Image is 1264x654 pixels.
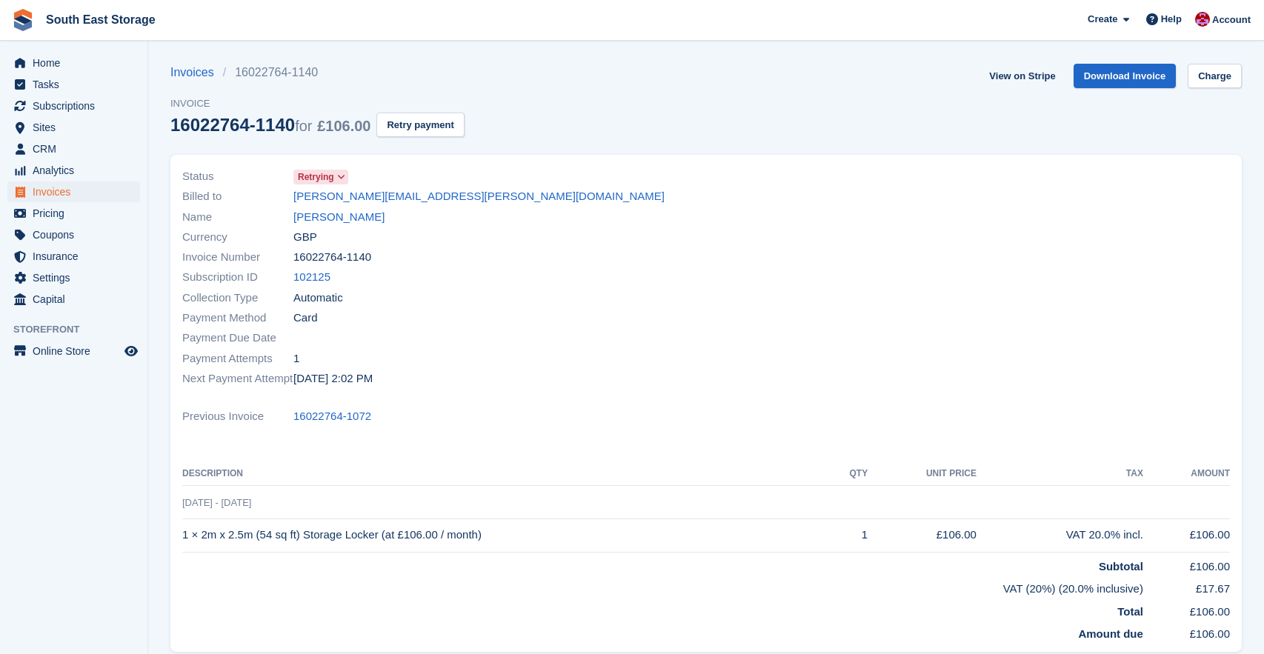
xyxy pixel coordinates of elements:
[182,249,293,266] span: Invoice Number
[1161,12,1182,27] span: Help
[7,246,140,267] a: menu
[868,518,977,552] td: £106.00
[33,203,122,224] span: Pricing
[7,74,140,95] a: menu
[1088,12,1117,27] span: Create
[1188,64,1242,88] a: Charge
[293,229,317,246] span: GBP
[170,115,370,135] div: 16022764-1140
[7,224,140,245] a: menu
[293,408,371,425] a: 16022764-1072
[182,350,293,367] span: Payment Attempts
[182,575,1143,598] td: VAT (20%) (20.0% inclusive)
[182,408,293,425] span: Previous Invoice
[1143,598,1230,621] td: £106.00
[33,341,122,361] span: Online Store
[1143,518,1230,552] td: £106.00
[7,289,140,310] a: menu
[7,181,140,202] a: menu
[33,53,122,73] span: Home
[13,322,147,337] span: Storefront
[1143,575,1230,598] td: £17.67
[182,168,293,185] span: Status
[293,310,318,327] span: Card
[7,203,140,224] a: menu
[1117,605,1143,618] strong: Total
[33,139,122,159] span: CRM
[7,341,140,361] a: menu
[33,181,122,202] span: Invoices
[33,246,122,267] span: Insurance
[122,342,140,360] a: Preview store
[983,64,1061,88] a: View on Stripe
[1195,12,1210,27] img: Roger Norris
[182,269,293,286] span: Subscription ID
[293,350,299,367] span: 1
[293,188,665,205] a: [PERSON_NAME][EMAIL_ADDRESS][PERSON_NAME][DOMAIN_NAME]
[182,462,828,486] th: Description
[7,96,140,116] a: menu
[40,7,162,32] a: South East Storage
[33,96,122,116] span: Subscriptions
[7,53,140,73] a: menu
[33,224,122,245] span: Coupons
[293,370,373,387] time: 2025-09-04 13:02:01 UTC
[1143,552,1230,575] td: £106.00
[295,118,312,134] span: for
[182,330,293,347] span: Payment Due Date
[182,370,293,387] span: Next Payment Attempt
[33,117,122,138] span: Sites
[293,168,348,185] a: Retrying
[182,229,293,246] span: Currency
[7,139,140,159] a: menu
[182,290,293,307] span: Collection Type
[293,290,343,307] span: Automatic
[1078,627,1143,640] strong: Amount due
[182,209,293,226] span: Name
[12,9,34,31] img: stora-icon-8386f47178a22dfd0bd8f6a31ec36ba5ce8667c1dd55bd0f319d3a0aa187defe.svg
[33,267,122,288] span: Settings
[298,170,334,184] span: Retrying
[170,64,223,81] a: Invoices
[7,117,140,138] a: menu
[293,269,330,286] a: 102125
[170,64,465,81] nav: breadcrumbs
[1099,560,1143,573] strong: Subtotal
[33,160,122,181] span: Analytics
[977,527,1143,544] div: VAT 20.0% incl.
[182,518,828,552] td: 1 × 2m x 2.5m (54 sq ft) Storage Locker (at £106.00 / month)
[977,462,1143,486] th: Tax
[1143,462,1230,486] th: Amount
[7,267,140,288] a: menu
[1212,13,1251,27] span: Account
[1143,620,1230,643] td: £106.00
[182,310,293,327] span: Payment Method
[376,113,464,137] button: Retry payment
[828,518,868,552] td: 1
[317,118,370,134] span: £106.00
[182,188,293,205] span: Billed to
[293,209,385,226] a: [PERSON_NAME]
[170,96,465,111] span: Invoice
[33,74,122,95] span: Tasks
[182,497,251,508] span: [DATE] - [DATE]
[828,462,868,486] th: QTY
[33,289,122,310] span: Capital
[7,160,140,181] a: menu
[868,462,977,486] th: Unit Price
[1074,64,1177,88] a: Download Invoice
[293,249,371,266] span: 16022764-1140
